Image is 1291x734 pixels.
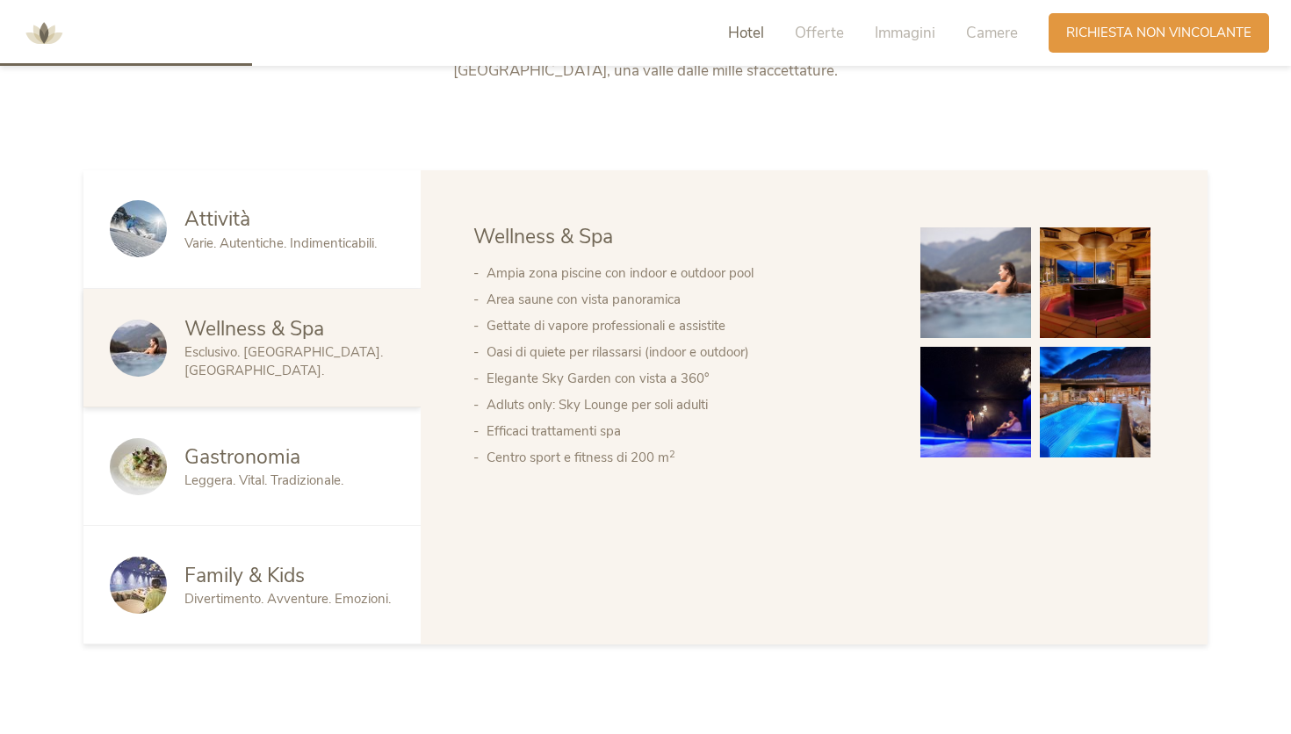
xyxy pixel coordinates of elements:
li: Elegante Sky Garden con vista a 360° [487,365,885,392]
span: Leggera. Vital. Tradizionale. [184,471,343,489]
li: Adluts only: Sky Lounge per soli adulti [487,392,885,418]
span: Immagini [875,23,935,43]
span: Gastronomia [184,443,300,471]
li: Area saune con vista panoramica [487,286,885,313]
span: Family & Kids [184,562,305,589]
li: Oasi di quiete per rilassarsi (indoor e outdoor) [487,339,885,365]
li: Efficaci trattamenti spa [487,418,885,444]
span: Attività [184,205,250,233]
span: Varie. Autentiche. Indimenticabili. [184,234,377,252]
span: Camere [966,23,1018,43]
li: Gettate di vapore professionali e assistite [487,313,885,339]
a: AMONTI & LUNARIS Wellnessresort [18,26,70,39]
span: Esclusivo. [GEOGRAPHIC_DATA]. [GEOGRAPHIC_DATA]. [184,343,383,379]
span: Wellness & Spa [184,315,324,342]
img: AMONTI & LUNARIS Wellnessresort [18,7,70,60]
span: Hotel [728,23,764,43]
li: Centro sport e fitness di 200 m [487,444,885,471]
li: Ampia zona piscine con indoor e outdoor pool [487,260,885,286]
span: Wellness & Spa [473,223,613,250]
span: Richiesta non vincolante [1066,24,1251,42]
sup: 2 [669,448,675,461]
span: Offerte [795,23,844,43]
span: Divertimento. Avventure. Emozioni. [184,590,391,608]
